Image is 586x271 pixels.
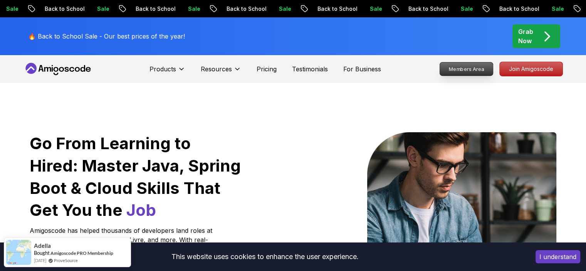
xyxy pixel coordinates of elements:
[440,62,493,76] p: Members Area
[307,5,359,13] p: Back to School
[87,5,111,13] p: Sale
[50,250,113,256] a: Amigoscode PRO Membership
[201,64,241,80] button: Resources
[34,257,46,264] span: [DATE]
[125,5,178,13] p: Back to School
[34,250,50,256] span: Bought
[359,5,384,13] p: Sale
[149,64,176,74] p: Products
[398,5,450,13] p: Back to School
[149,64,185,80] button: Products
[536,250,580,263] button: Accept cookies
[201,64,232,74] p: Resources
[178,5,202,13] p: Sale
[34,5,87,13] p: Back to School
[126,200,156,220] span: Job
[269,5,293,13] p: Sale
[489,5,541,13] p: Back to School
[34,242,51,249] span: Adella
[499,62,563,76] a: Join Amigoscode
[30,226,215,263] p: Amigoscode has helped thousands of developers land roles at Amazon, Starling Bank, Mercado Livre,...
[450,5,475,13] p: Sale
[30,132,242,221] h1: Go From Learning to Hired: Master Java, Spring Boot & Cloud Skills That Get You the
[54,257,78,264] a: ProveSource
[28,32,185,41] p: 🔥 Back to School Sale - Our best prices of the year!
[541,5,566,13] p: Sale
[343,64,381,74] a: For Business
[216,5,269,13] p: Back to School
[518,27,533,45] p: Grab Now
[257,64,277,74] a: Pricing
[292,64,328,74] a: Testimonials
[439,62,493,76] a: Members Area
[6,240,31,265] img: provesource social proof notification image
[6,248,524,265] div: This website uses cookies to enhance the user experience.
